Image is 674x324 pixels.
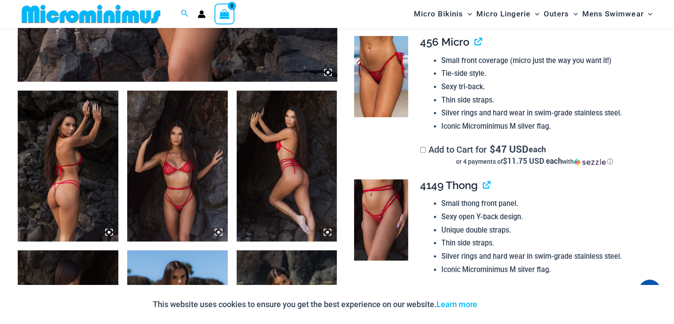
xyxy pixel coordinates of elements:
img: Crystal Waves 327 Halter Top 4149 Thong [237,91,337,241]
span: Menu Toggle [643,3,652,25]
div: or 4 payments of with [420,157,649,166]
span: Mens Swimwear [582,3,643,25]
span: Menu Toggle [569,3,578,25]
li: Silver rings and hard wear in swim-grade stainless steel. [441,107,649,120]
span: Micro Bikinis [414,3,463,25]
a: Learn more [436,300,477,309]
button: Accept [484,294,522,315]
a: Account icon link [198,10,206,18]
span: Outers [544,3,569,25]
img: Crystal Waves 305 Tri Top 4149 Thong [18,91,118,241]
nav: Site Navigation [410,1,656,27]
img: MM SHOP LOGO FLAT [18,4,164,24]
a: Search icon link [181,8,189,20]
span: 4149 Thong [420,179,478,192]
li: Thin side straps. [441,94,649,107]
li: Small front coverage (micro just the way you want it!) [441,54,649,67]
img: Sezzle [574,158,606,166]
li: Unique double straps. [441,224,649,237]
span: Menu Toggle [463,3,472,25]
li: Sexy open Y-back design. [441,210,649,224]
a: OutersMenu ToggleMenu Toggle [542,3,580,25]
p: This website uses cookies to ensure you get the best experience on our website. [153,298,477,311]
li: Iconic Microminimus M silver flag. [441,120,649,133]
label: Add to Cart for [420,144,649,166]
img: Crystal Waves 327 Halter Top 4149 Thong [127,91,228,241]
img: Crystal Waves 4149 Thong [354,179,408,261]
span: Micro Lingerie [476,3,530,25]
li: Silver rings and hard wear in swim-grade stainless steel. [441,250,649,263]
li: Small thong front panel. [441,197,649,210]
a: Mens SwimwearMenu ToggleMenu Toggle [580,3,655,25]
span: $ [489,142,495,155]
li: Thin side straps. [441,237,649,250]
span: 456 Micro [420,36,469,48]
li: Sexy tri-back. [441,80,649,94]
img: Crystal Waves 456 Bottom [354,36,408,117]
span: Menu Toggle [530,3,539,25]
a: Micro BikinisMenu ToggleMenu Toggle [412,3,474,25]
span: each [529,145,546,154]
a: View Shopping Cart, empty [214,4,235,24]
span: $11.75 USD each [503,156,562,166]
input: Add to Cart for$47 USD eachor 4 payments of$11.75 USD eachwithSezzle Click to learn more about Se... [420,147,426,153]
div: or 4 payments of$11.75 USD eachwithSezzle Click to learn more about Sezzle [420,157,649,166]
span: 47 USD [489,145,528,154]
li: Tie-side style. [441,67,649,80]
li: Iconic Microminimus M silver flag. [441,263,649,277]
a: Micro LingerieMenu ToggleMenu Toggle [474,3,542,25]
